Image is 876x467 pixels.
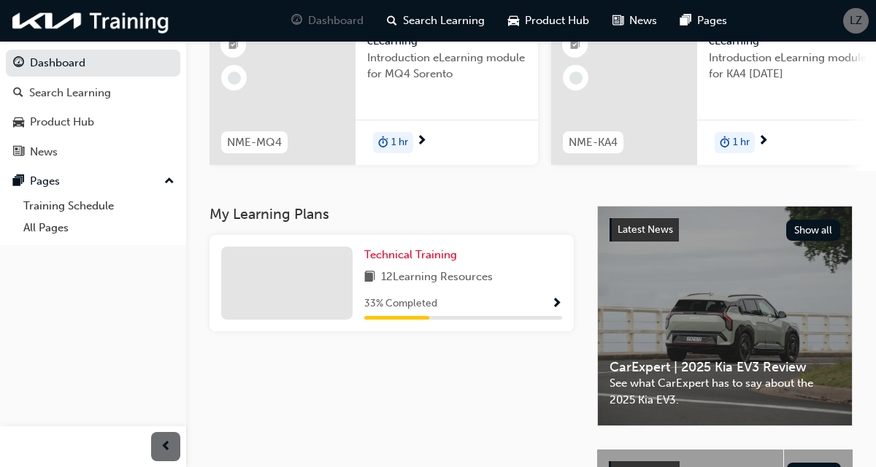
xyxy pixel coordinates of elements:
[612,12,623,30] span: news-icon
[291,12,302,30] span: guage-icon
[161,438,172,456] span: prev-icon
[551,298,562,311] span: Show Progress
[416,135,427,148] span: next-icon
[378,134,388,153] span: duration-icon
[786,220,841,241] button: Show all
[403,12,485,29] span: Search Learning
[6,80,180,107] a: Search Learning
[508,12,519,30] span: car-icon
[843,8,869,34] button: LZ
[387,12,397,30] span: search-icon
[13,175,24,188] span: pages-icon
[18,195,180,217] a: Training Schedule
[364,248,457,261] span: Technical Training
[18,217,180,239] a: All Pages
[850,12,862,29] span: LZ
[367,50,526,82] span: Introduction eLearning module for MQ4 Sorento
[164,172,174,191] span: up-icon
[375,6,496,36] a: search-iconSearch Learning
[496,6,601,36] a: car-iconProduct Hub
[13,146,24,159] span: news-icon
[308,12,364,29] span: Dashboard
[227,134,282,151] span: NME-MQ4
[610,218,840,242] a: Latest NewsShow all
[30,114,94,131] div: Product Hub
[709,50,868,82] span: Introduction eLearning module for KA4 [DATE]
[618,223,673,236] span: Latest News
[13,57,24,70] span: guage-icon
[228,72,241,85] span: learningRecordVerb_NONE-icon
[228,36,239,55] span: booktick-icon
[680,12,691,30] span: pages-icon
[29,85,111,101] div: Search Learning
[669,6,739,36] a: pages-iconPages
[381,269,493,287] span: 12 Learning Resources
[569,72,583,85] span: learningRecordVerb_NONE-icon
[6,139,180,166] a: News
[597,206,853,426] a: Latest NewsShow allCarExpert | 2025 Kia EV3 ReviewSee what CarExpert has to say about the 2025 Ki...
[629,12,657,29] span: News
[13,87,23,100] span: search-icon
[570,36,580,55] span: booktick-icon
[610,359,840,376] span: CarExpert | 2025 Kia EV3 Review
[7,6,175,36] img: kia-training
[758,135,769,148] span: next-icon
[364,247,463,263] a: Technical Training
[551,295,562,313] button: Show Progress
[610,375,840,408] span: See what CarExpert has to say about the 2025 Kia EV3.
[569,134,618,151] span: NME-KA4
[6,168,180,195] button: Pages
[601,6,669,36] a: news-iconNews
[6,47,180,168] button: DashboardSearch LearningProduct HubNews
[525,12,589,29] span: Product Hub
[720,134,730,153] span: duration-icon
[30,144,58,161] div: News
[280,6,375,36] a: guage-iconDashboard
[391,134,408,151] span: 1 hr
[697,12,727,29] span: Pages
[733,134,750,151] span: 1 hr
[364,269,375,287] span: book-icon
[13,116,24,129] span: car-icon
[6,50,180,77] a: Dashboard
[6,109,180,136] a: Product Hub
[210,206,574,223] h3: My Learning Plans
[364,296,437,312] span: 33 % Completed
[30,173,60,190] div: Pages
